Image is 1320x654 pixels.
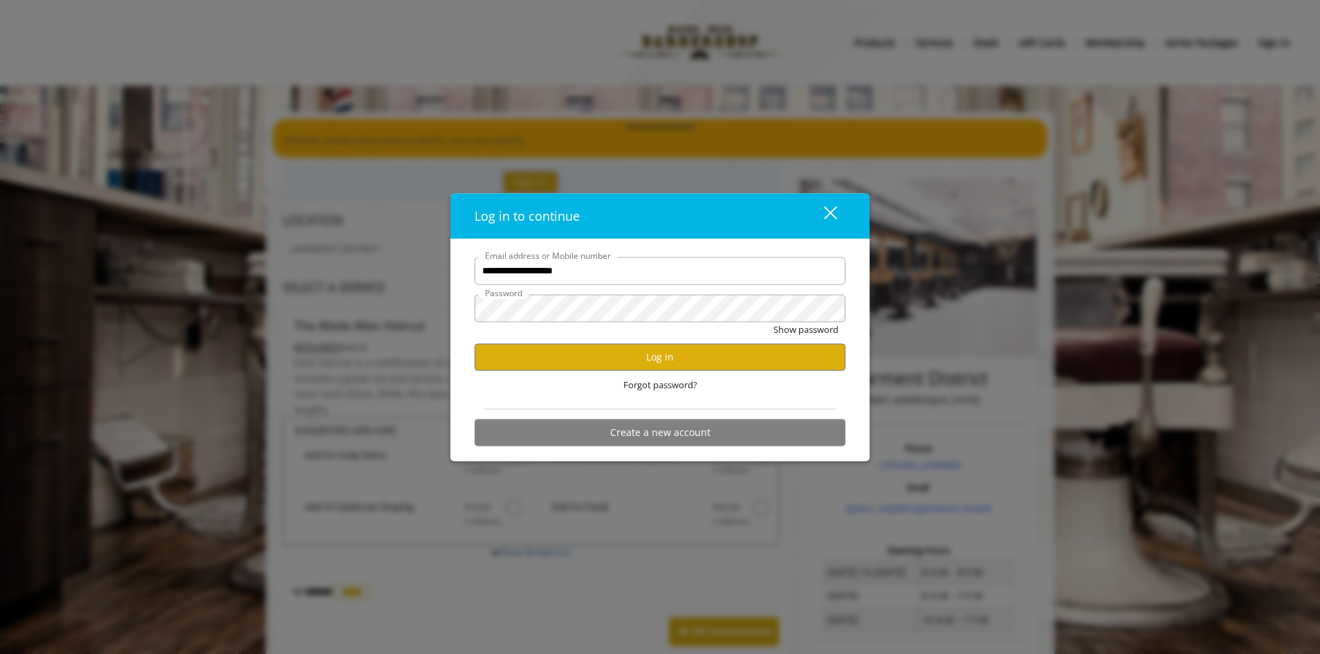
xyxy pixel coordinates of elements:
div: close dialog [808,206,836,226]
span: Forgot password? [623,377,697,392]
button: Show password [773,322,838,336]
label: Password [478,286,529,299]
button: Log in [475,343,845,370]
input: Password [475,294,845,322]
label: Email address or Mobile number [478,248,618,262]
button: Create a new account [475,419,845,446]
input: Email address or Mobile number [475,257,845,284]
span: Log in to continue [475,207,580,224]
button: close dialog [798,201,845,230]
